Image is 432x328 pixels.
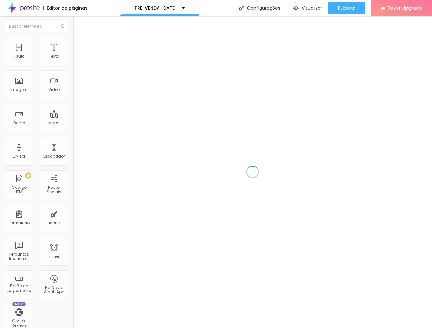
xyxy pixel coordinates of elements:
[388,5,422,10] span: Fazer Upgrade
[13,154,25,159] div: Divisor
[12,302,26,306] div: Novo
[49,254,59,259] div: Timer
[43,6,88,10] div: Editor de páginas
[61,24,65,28] img: Icone
[49,221,60,225] div: Ícone
[302,5,322,10] span: Visualizar
[10,87,28,92] div: Imagem
[5,21,68,32] input: Buscar elemento
[6,319,31,328] div: Google Reviews
[49,54,59,58] div: Texto
[13,121,25,125] div: Botão
[287,2,328,14] button: Visualizar
[9,221,30,225] div: Formulário
[338,5,355,10] span: Publicar
[48,121,60,125] div: Mapa
[14,54,24,58] div: Título
[135,6,177,10] p: PRÉ-VENDA [DATE]
[293,5,299,11] img: view-1.svg
[239,5,244,11] img: Icone
[43,154,65,159] div: Espaçador
[6,252,31,261] div: Perguntas frequentes
[41,285,66,295] div: Botão do WhatsApp
[328,2,365,14] button: Publicar
[6,284,31,293] div: Botão de pagamento
[41,185,66,195] div: Redes Sociais
[6,185,31,195] div: Código HTML
[48,87,60,92] div: Vídeo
